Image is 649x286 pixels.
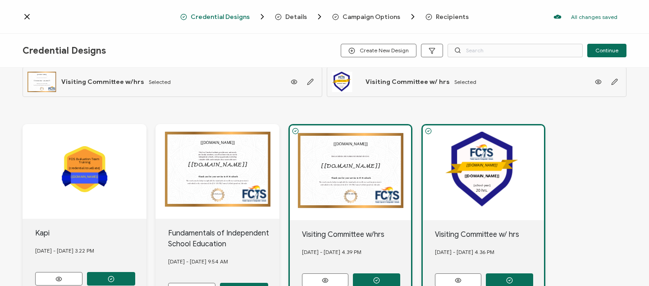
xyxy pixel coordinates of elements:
span: Campaign Options [343,14,400,20]
div: [DATE] - [DATE] 4.36 PM [435,240,544,264]
span: Visiting Committee w/ hrs [366,78,450,86]
div: Breadcrumb [180,12,469,21]
span: Continue [595,48,618,53]
span: Create New Design [348,47,409,54]
button: Create New Design [341,44,416,57]
span: Credential Designs [191,14,250,20]
input: Search [448,44,583,57]
span: Selected [149,78,171,85]
div: Kapi [35,228,147,239]
iframe: Chat Widget [604,243,649,286]
div: Fundamentals of Independent School Education [168,228,280,249]
div: [DATE] - [DATE] 9.54 AM [168,249,280,274]
span: Credential Designs [180,12,267,21]
div: [DATE] - [DATE] 3.22 PM [35,239,147,263]
span: Visiting Committee w/hrs [61,78,144,86]
span: Selected [454,78,476,85]
span: Recipients [436,14,469,20]
button: Continue [587,44,626,57]
div: Visiting Committee w/ hrs [435,229,544,240]
span: Recipients [425,14,469,20]
span: Campaign Options [332,12,417,21]
p: All changes saved [571,14,617,20]
span: Details [275,12,324,21]
span: Credential Designs [23,45,106,56]
div: [DATE] - [DATE] 4.39 PM [302,240,411,264]
span: Details [285,14,307,20]
div: Visiting Committee w/hrs [302,229,411,240]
